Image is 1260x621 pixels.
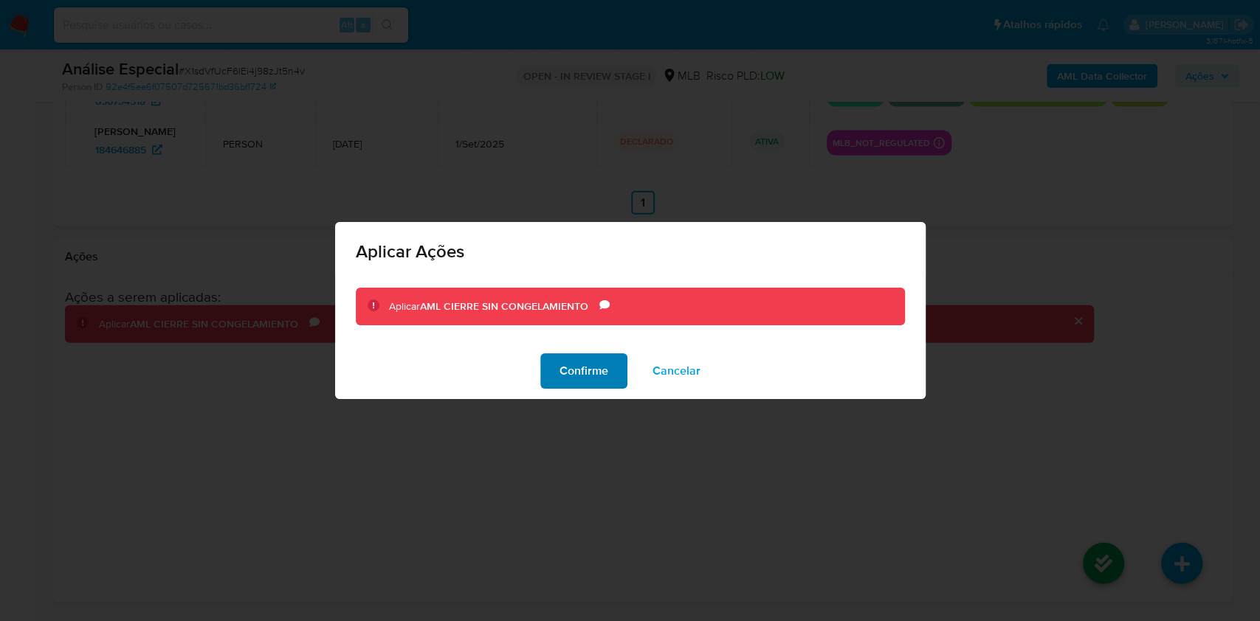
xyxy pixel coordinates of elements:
[633,353,720,389] button: Cancelar
[420,299,588,313] b: AML CIERRE SIN CONGELAMIENTO
[356,243,905,260] span: Aplicar Ações
[540,353,627,389] button: Confirme
[653,355,700,387] span: Cancelar
[560,355,608,387] span: Confirme
[389,299,599,314] div: Aplicar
